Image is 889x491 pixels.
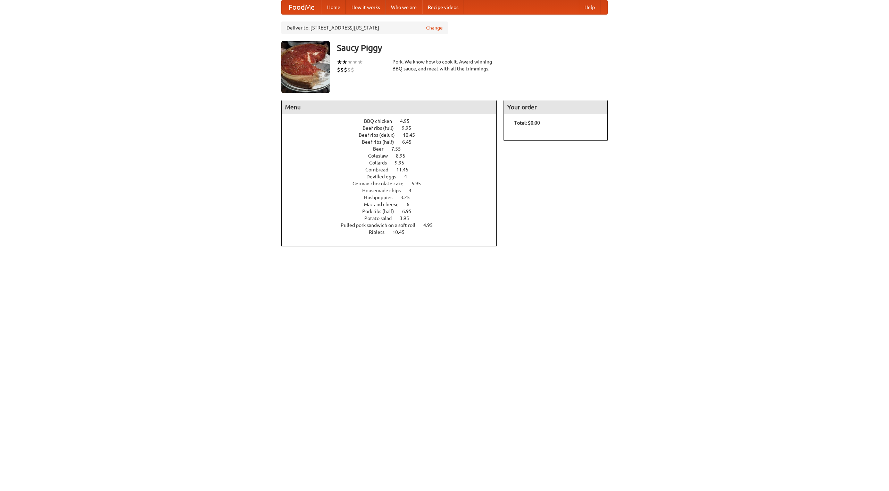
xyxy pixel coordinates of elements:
a: Collards 9.95 [369,160,417,166]
span: Cornbread [365,167,395,172]
a: Potato salad 3.95 [364,215,422,221]
a: Pulled pork sandwich on a soft roll 4.95 [341,222,446,228]
span: 10.45 [392,229,412,235]
a: Help [579,0,600,14]
span: 4 [404,174,414,179]
span: 10.45 [403,132,422,138]
li: ★ [337,58,342,66]
img: angular.jpg [281,41,330,93]
a: Cornbread 11.45 [365,167,421,172]
span: 4.95 [400,118,416,124]
li: ★ [352,58,358,66]
a: Devilled eggs 4 [366,174,420,179]
h4: Menu [282,100,496,114]
span: Coleslaw [368,153,395,159]
span: 6.45 [402,139,418,145]
b: Total: $0.00 [514,120,540,126]
a: BBQ chicken 4.95 [364,118,422,124]
li: $ [351,66,354,74]
span: Potato salad [364,215,399,221]
a: German chocolate cake 5.95 [352,181,434,186]
li: ★ [358,58,363,66]
a: Who we are [385,0,422,14]
span: 9.95 [395,160,411,166]
a: Beef ribs (half) 6.45 [362,139,424,145]
span: Beef ribs (delux) [359,132,402,138]
span: German chocolate cake [352,181,410,186]
span: 4.95 [423,222,440,228]
a: Riblets 10.45 [369,229,417,235]
span: 3.95 [400,215,416,221]
span: Beef ribs (half) [362,139,401,145]
span: 9.95 [402,125,418,131]
li: $ [347,66,351,74]
span: Riblets [369,229,391,235]
span: 7.55 [391,146,408,152]
a: Home [322,0,346,14]
a: Housemade chips 4 [362,188,424,193]
a: Change [426,24,443,31]
li: ★ [342,58,347,66]
span: 6 [407,202,416,207]
li: $ [344,66,347,74]
span: 5.95 [412,181,428,186]
span: 11.45 [396,167,415,172]
li: $ [337,66,340,74]
span: BBQ chicken [364,118,399,124]
a: FoodMe [282,0,322,14]
li: $ [340,66,344,74]
span: Housemade chips [362,188,408,193]
span: 4 [409,188,418,193]
div: Pork. We know how to cook it. Award-winning BBQ sauce, and meat with all the trimmings. [392,58,497,72]
span: 6.95 [402,209,418,214]
span: Beer [373,146,390,152]
span: 8.95 [396,153,412,159]
a: Mac and cheese 6 [364,202,422,207]
a: Pork ribs (half) 6.95 [362,209,424,214]
a: Hushpuppies 3.25 [364,195,423,200]
h3: Saucy Piggy [337,41,608,55]
a: Beer 7.55 [373,146,414,152]
span: Pulled pork sandwich on a soft roll [341,222,422,228]
span: Devilled eggs [366,174,403,179]
span: Pork ribs (half) [362,209,401,214]
span: Collards [369,160,394,166]
a: Beef ribs (delux) 10.45 [359,132,428,138]
div: Deliver to: [STREET_ADDRESS][US_STATE] [281,22,448,34]
li: ★ [347,58,352,66]
a: Recipe videos [422,0,464,14]
a: Beef ribs (full) 9.95 [363,125,424,131]
span: Beef ribs (full) [363,125,401,131]
span: 3.25 [400,195,417,200]
h4: Your order [504,100,607,114]
a: Coleslaw 8.95 [368,153,418,159]
span: Hushpuppies [364,195,399,200]
span: Mac and cheese [364,202,406,207]
a: How it works [346,0,385,14]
